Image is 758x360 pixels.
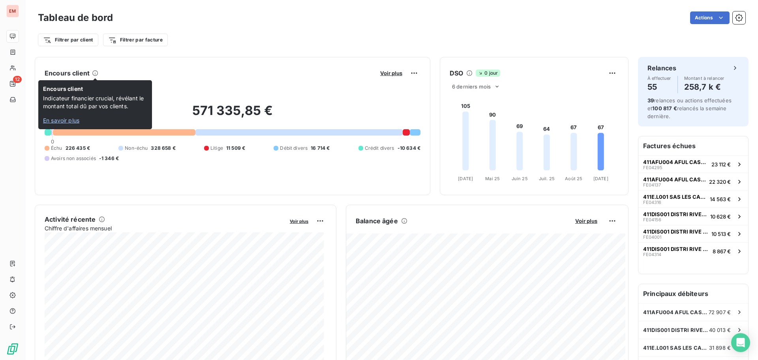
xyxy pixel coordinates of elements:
span: 328 658 € [151,145,175,152]
span: 0 [51,138,54,145]
button: 411DIS001 DISTRI RIVE GAUCHEFE0415610 628 € [638,207,748,225]
button: Voir plus [287,217,311,224]
span: 411AFU004 AFUL CASABONA [643,159,708,165]
span: 11 509 € [226,145,245,152]
span: 23 112 € [711,161,731,168]
button: Filtrer par facture [103,34,168,46]
h6: Encours client [45,68,90,78]
span: 411DIS001 DISTRI RIVE GAUCHE [643,228,708,235]
span: Encours client [43,85,147,94]
h6: Relances [647,63,676,73]
span: 0 jour [476,70,500,77]
span: 100 817 € [652,105,677,111]
h3: Tableau de bord [38,11,113,25]
span: 411AFU004 AFUL CASABONA [643,176,706,183]
span: -1 346 € [99,155,119,162]
span: Débit divers [280,145,308,152]
span: 22 320 € [709,179,731,185]
button: 411E.L001 SAS LES CASERNES DISTRIBUTION/[DOMAIN_NAME] LES CASERNESFE0431614 563 € [638,190,748,207]
span: 31 898 € [709,345,731,351]
span: Litige [210,145,223,152]
span: 16 714 € [311,145,330,152]
div: Open Intercom Messenger [731,333,750,352]
h4: 55 [647,81,671,93]
span: Voir plus [290,219,308,224]
span: 8 867 € [713,248,731,254]
span: FE04156 [643,217,661,222]
span: FE04316 [643,200,661,205]
tspan: Août 25 [565,176,582,181]
h2: 571 335,85 € [45,103,420,126]
tspan: [DATE] [593,176,608,181]
span: Voir plus [575,218,597,224]
h6: Activité récente [45,215,96,224]
span: 411E.L001 SAS LES CASERNES DISTRIBUTION/[DOMAIN_NAME] LES CASERNES [643,194,707,200]
tspan: Juil. 25 [539,176,555,181]
h6: Balance âgée [356,216,398,226]
span: FE04314 [643,252,661,257]
h4: 258,7 k € [684,81,724,93]
span: -10 634 € [398,145,420,152]
h6: Principaux débiteurs [638,284,748,303]
span: 411DIS001 DISTRI RIVE GAUCHE [643,327,709,333]
div: EM [6,5,19,17]
button: 411DIS001 DISTRI RIVE GAUCHEFE043148 867 € [638,242,748,260]
span: Voir plus [380,70,402,76]
span: 411DIS001 DISTRI RIVE GAUCHE [643,246,709,252]
span: FE04001 [643,235,661,239]
tspan: Mai 25 [485,176,500,181]
span: 10 628 € [710,213,731,220]
span: 14 563 € [710,196,731,202]
span: À effectuer [647,76,671,81]
span: 411AFU004 AFUL CASABONA [643,309,709,315]
tspan: Juin 25 [512,176,528,181]
span: 72 907 € [709,309,731,315]
span: FE04137 [643,183,661,187]
tspan: [DATE] [458,176,473,181]
h6: DSO [450,68,463,78]
span: En savoir plus [43,117,79,124]
span: Chiffre d'affaires mensuel [45,224,284,232]
button: Filtrer par client [38,34,98,46]
span: 12 [13,76,22,83]
button: 411AFU004 AFUL CASABONAFE0413722 320 € [638,173,748,190]
span: 411DIS001 DISTRI RIVE GAUCHE [643,211,707,217]
button: Voir plus [573,217,600,224]
span: 39 [647,97,654,104]
span: relances ou actions effectuées et relancés la semaine dernière. [647,97,732,119]
span: FE04295 [643,165,662,170]
button: 411DIS001 DISTRI RIVE GAUCHEFE0400110 513 € [638,225,748,242]
span: Indicateur financier crucial, révélant le montant total dû par vos clients. [43,94,147,110]
span: Crédit divers [365,145,394,152]
button: Voir plus [378,70,405,77]
span: 6 derniers mois [452,83,491,90]
img: Logo LeanPay [6,343,19,355]
button: Actions [690,11,730,24]
h6: Factures échues [638,136,748,155]
span: Non-échu [125,145,148,152]
span: 40 013 € [709,327,731,333]
button: 411AFU004 AFUL CASABONAFE0429523 112 € [638,155,748,173]
span: 226 435 € [66,145,90,152]
span: Échu [51,145,62,152]
span: 411E.L001 SAS LES CASERNES DISTRIBUTION/[DOMAIN_NAME] LES CASERNES [643,345,709,351]
span: 10 513 € [711,231,731,237]
span: Avoirs non associés [51,155,96,162]
span: Montant à relancer [684,76,724,81]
